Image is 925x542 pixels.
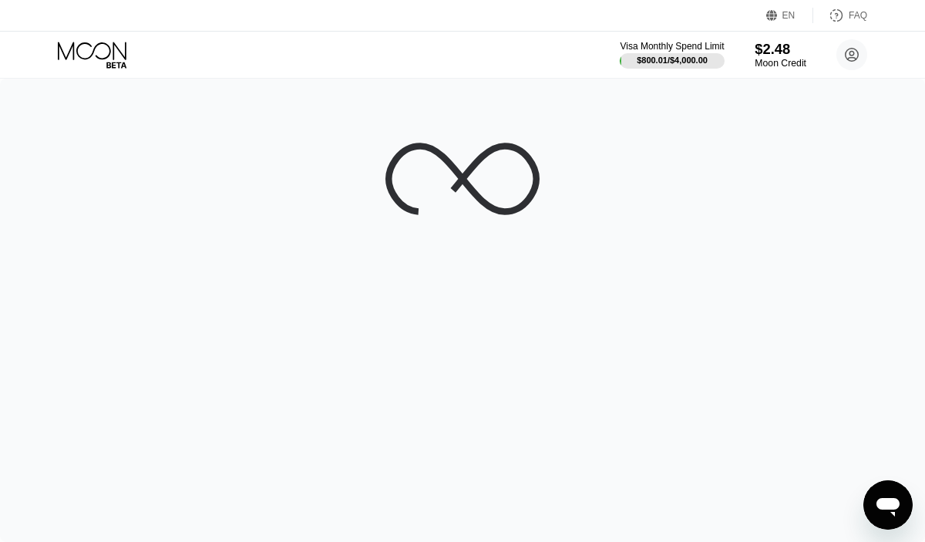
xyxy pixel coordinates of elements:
[755,58,806,69] div: Moon Credit
[620,41,724,69] div: Visa Monthly Spend Limit$800.01/$4,000.00
[637,56,708,65] div: $800.01 / $4,000.00
[755,41,806,69] div: $2.48Moon Credit
[863,480,913,530] iframe: Кнопка запуска окна обмена сообщениями
[782,10,795,21] div: EN
[813,8,867,23] div: FAQ
[620,41,724,52] div: Visa Monthly Spend Limit
[766,8,813,23] div: EN
[755,41,806,57] div: $2.48
[849,10,867,21] div: FAQ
